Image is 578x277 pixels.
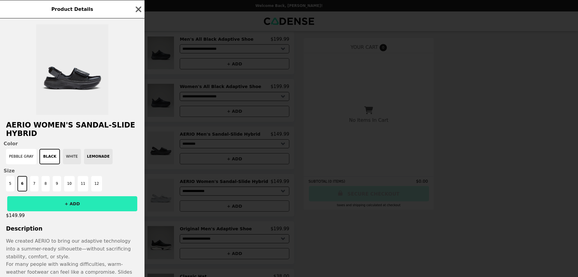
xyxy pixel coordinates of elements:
span: Product Details [51,6,93,12]
button: 6 [17,176,27,191]
button: 5 [6,176,14,191]
button: 10 [64,176,75,191]
button: White [63,149,81,164]
button: 7 [30,176,39,191]
button: 11 [78,176,88,191]
button: 9 [53,176,61,191]
img: Black / 6 [36,24,108,115]
button: + ADD [7,196,137,211]
button: Pebble Gray [6,149,36,164]
span: Color [4,141,141,146]
p: We created AERIO to bring our adaptive technology into a summer-ready silhouette—without sacrific... [6,237,138,260]
button: Black [39,149,60,164]
span: Size [4,168,141,174]
button: 8 [42,176,50,191]
button: 12 [91,176,102,191]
